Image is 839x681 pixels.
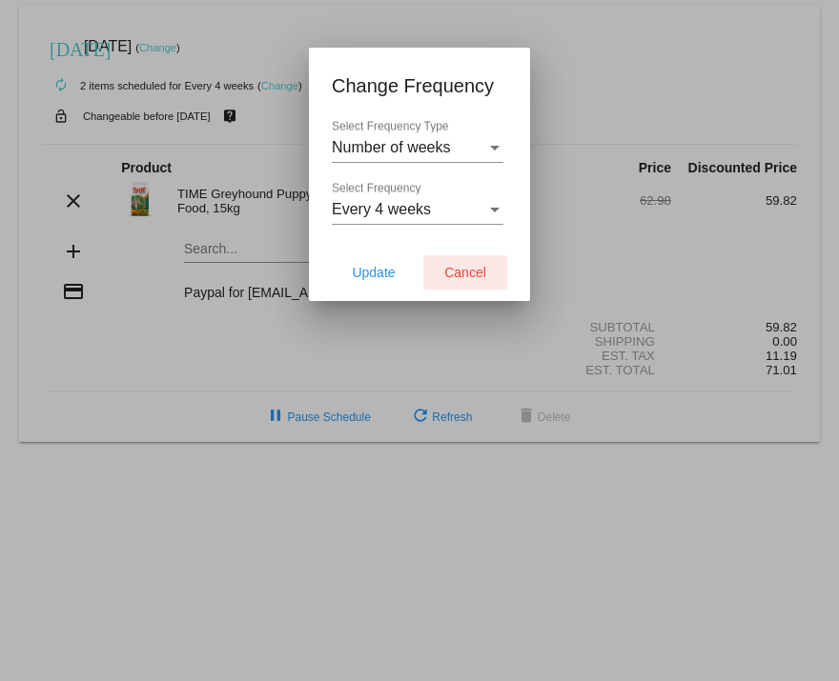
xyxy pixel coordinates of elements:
[332,255,416,290] button: Update
[423,255,507,290] button: Cancel
[332,201,503,218] mat-select: Select Frequency
[332,139,503,156] mat-select: Select Frequency Type
[332,139,451,155] span: Number of weeks
[444,265,486,280] span: Cancel
[352,265,395,280] span: Update
[332,70,507,101] h1: Change Frequency
[332,201,431,217] span: Every 4 weeks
